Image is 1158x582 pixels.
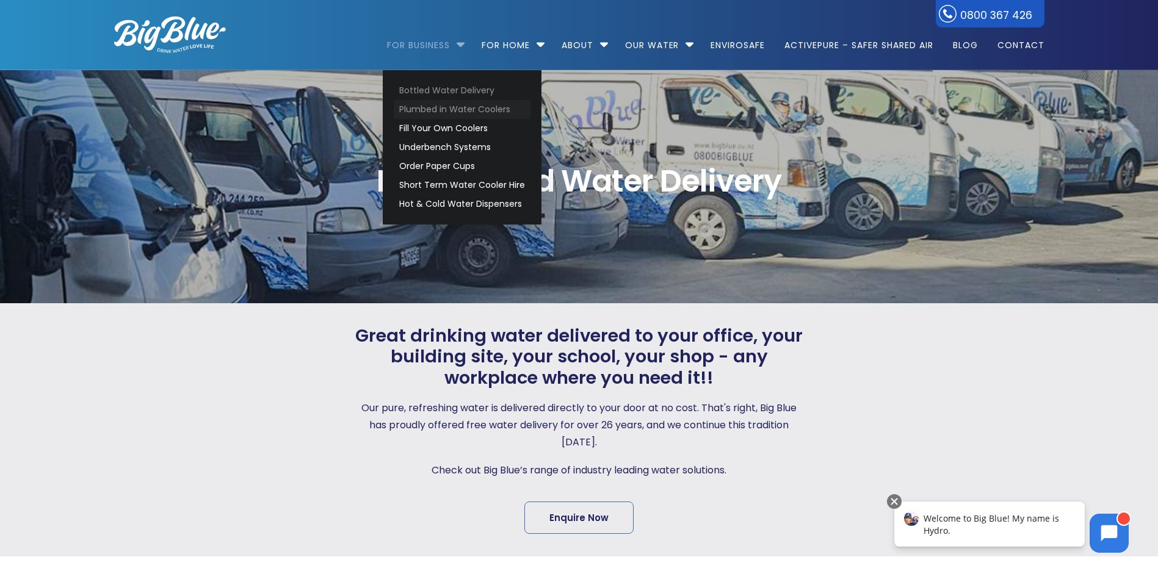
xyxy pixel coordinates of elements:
a: Bottled Water Delivery [394,81,530,100]
a: Enquire Now [524,501,634,534]
span: Great drinking water delivered to your office, your building site, your school, your shop - any w... [352,325,806,389]
p: Check out Big Blue’s range of industry leading water solutions. [352,462,806,479]
a: Order Paper Cups [394,157,530,176]
a: Plumbed in Water Coolers [394,100,530,119]
a: Hot & Cold Water Dispensers [394,195,530,214]
a: Fill Your Own Coolers [394,119,530,138]
span: Free Bottled Water Delivery [114,166,1044,196]
a: Short Term Water Cooler Hire [394,176,530,195]
iframe: Chatbot [881,492,1141,565]
a: Underbench Systems [394,138,530,157]
p: Our pure, refreshing water is delivered directly to your door at no cost. That's right, Big Blue ... [352,400,806,451]
img: logo [114,16,226,53]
